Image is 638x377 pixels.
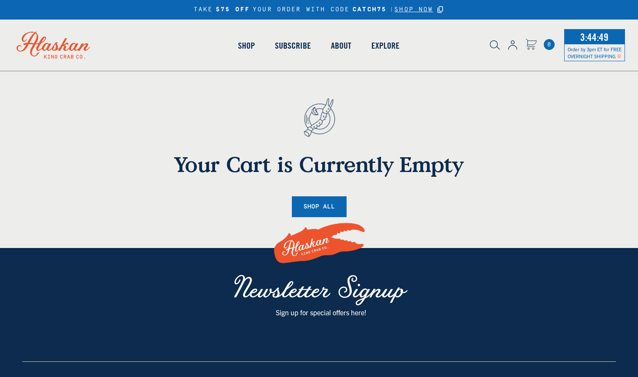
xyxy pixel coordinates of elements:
[490,40,500,50] img: search
[292,196,347,218] a: Shop All
[290,83,349,152] img: empty cart - anchor
[78,152,560,177] h1: Your Cart is Currently Empty
[244,307,398,318] p: Sign up for special offers here!
[271,213,367,274] img: Alaskan King Crab Co. Logo
[508,40,517,50] img: account
[526,39,537,51] a: Cart
[568,46,621,59] span: Order by 3pm ET for FREE OVERNIGHT SHIPPING
[578,28,611,46] span: 3:44:49
[617,53,621,59] span: Shipping Notice Icon
[216,6,250,13] strong: $75 OFF
[194,5,445,15] div: TAKE YOUR ORDER WITH CODE |
[544,39,555,50] a: Cart
[544,39,555,50] span: 0
[228,21,265,70] a: Shop
[4,20,102,71] img: Alaskan King Crab Co. logo
[361,21,410,70] a: Explore
[353,6,387,13] strong: CATCH75
[394,6,433,13] a: SHOP NOW
[265,21,321,70] a: Subscribe
[321,21,361,70] a: About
